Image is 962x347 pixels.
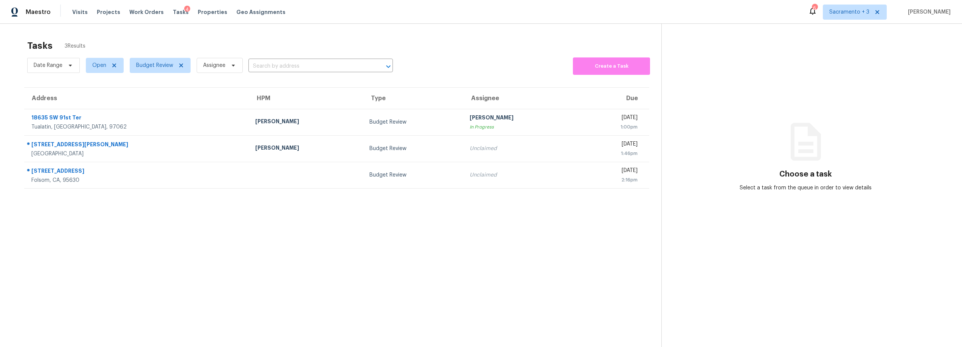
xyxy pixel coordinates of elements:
button: Create a Task [573,57,650,75]
div: Tualatin, [GEOGRAPHIC_DATA], 97062 [31,123,243,131]
h2: Tasks [27,42,53,50]
span: Maestro [26,8,51,16]
input: Search by address [248,60,372,72]
div: 1:00pm [584,123,638,131]
span: Tasks [173,9,189,15]
span: Visits [72,8,88,16]
span: Create a Task [577,62,646,71]
div: [PERSON_NAME] [470,114,572,123]
div: [STREET_ADDRESS][PERSON_NAME] [31,141,243,150]
div: [GEOGRAPHIC_DATA] [31,150,243,158]
h3: Choose a task [779,170,832,178]
div: 6 [812,5,817,12]
span: Open [92,62,106,69]
span: [PERSON_NAME] [905,8,951,16]
div: Select a task from the queue in order to view details [734,184,878,192]
span: Work Orders [129,8,164,16]
div: [STREET_ADDRESS] [31,167,243,177]
div: [DATE] [584,167,638,176]
div: Budget Review [369,171,458,179]
th: Type [363,88,464,109]
div: Unclaimed [470,171,572,179]
th: Due [578,88,649,109]
span: Date Range [34,62,62,69]
div: 18635 SW 91st Ter [31,114,243,123]
div: In Progress [470,123,572,131]
div: Unclaimed [470,145,572,152]
div: Budget Review [369,118,458,126]
div: Budget Review [369,145,458,152]
span: 3 Results [65,42,85,50]
span: Sacramento + 3 [829,8,869,16]
th: Address [24,88,249,109]
button: Open [383,61,394,72]
th: Assignee [464,88,578,109]
span: Properties [198,8,227,16]
span: Assignee [203,62,225,69]
th: HPM [249,88,363,109]
span: Projects [97,8,120,16]
div: 2:16pm [584,176,638,184]
div: [DATE] [584,140,638,150]
div: 4 [184,6,190,13]
div: [DATE] [584,114,638,123]
div: [PERSON_NAME] [255,144,357,153]
span: Geo Assignments [236,8,285,16]
div: [PERSON_NAME] [255,118,357,127]
span: Budget Review [136,62,173,69]
div: Folsom, CA, 95630 [31,177,243,184]
div: 1:46pm [584,150,638,157]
